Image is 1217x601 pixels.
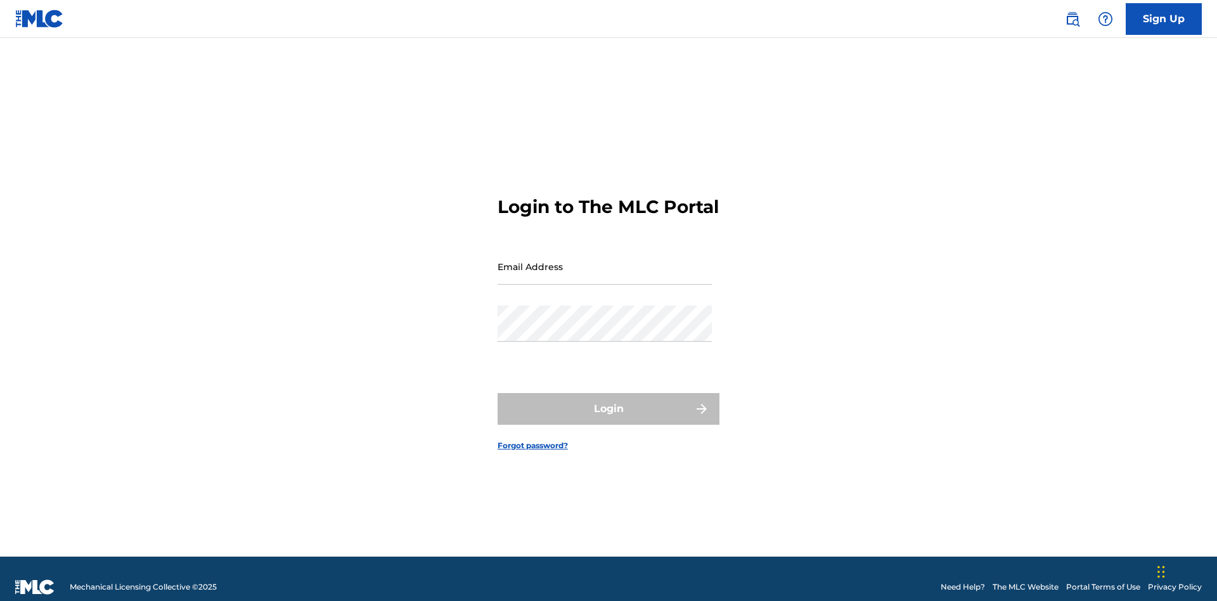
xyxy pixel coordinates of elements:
a: Portal Terms of Use [1066,581,1140,593]
a: Privacy Policy [1148,581,1202,593]
img: search [1065,11,1080,27]
img: MLC Logo [15,10,64,28]
a: Forgot password? [498,440,568,451]
iframe: Chat Widget [1154,540,1217,601]
div: Drag [1157,553,1165,591]
span: Mechanical Licensing Collective © 2025 [70,581,217,593]
div: Help [1093,6,1118,32]
a: The MLC Website [993,581,1059,593]
a: Need Help? [941,581,985,593]
a: Sign Up [1126,3,1202,35]
img: help [1098,11,1113,27]
img: logo [15,579,55,595]
h3: Login to The MLC Portal [498,196,719,218]
a: Public Search [1060,6,1085,32]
